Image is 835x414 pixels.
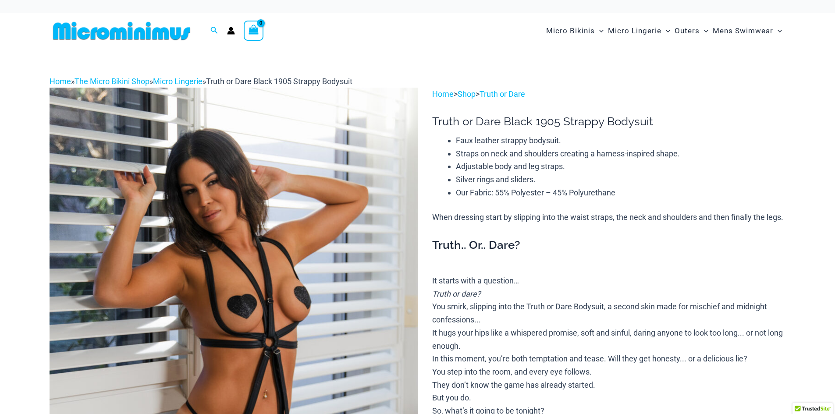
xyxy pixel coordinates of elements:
[210,25,218,36] a: Search icon link
[432,211,785,224] p: When dressing start by slipping into the waist straps, the neck and shoulders and then finally th...
[153,77,203,86] a: Micro Lingerie
[608,20,661,42] span: Micro Lingerie
[244,21,264,41] a: View Shopping Cart, empty
[595,20,604,42] span: Menu Toggle
[458,89,476,99] a: Shop
[432,115,785,128] h1: Truth or Dare Black 1905 Strappy Bodysuit
[606,18,672,44] a: Micro LingerieMenu ToggleMenu Toggle
[672,18,711,44] a: OutersMenu ToggleMenu Toggle
[546,20,595,42] span: Micro Bikinis
[456,134,785,147] li: Faux leather strappy bodysuit.
[480,89,525,99] a: Truth or Dare
[206,77,352,86] span: Truth or Dare Black 1905 Strappy Bodysuit
[50,21,194,41] img: MM SHOP LOGO FLAT
[675,20,700,42] span: Outers
[661,20,670,42] span: Menu Toggle
[227,27,235,35] a: Account icon link
[50,77,71,86] a: Home
[432,88,785,101] p: > >
[75,77,149,86] a: The Micro Bikini Shop
[456,147,785,160] li: Straps on neck and shoulders creating a harness-inspired shape.
[773,20,782,42] span: Menu Toggle
[700,20,708,42] span: Menu Toggle
[544,18,606,44] a: Micro BikinisMenu ToggleMenu Toggle
[432,89,454,99] a: Home
[50,77,352,86] span: » » »
[456,186,785,199] li: Our Fabric: 55% Polyester – 45% Polyurethane
[456,173,785,186] li: Silver rings and sliders.
[432,238,785,253] h3: Truth.. Or.. Dare?
[432,289,481,298] i: Truth or dare?
[713,20,773,42] span: Mens Swimwear
[543,16,786,46] nav: Site Navigation
[456,160,785,173] li: Adjustable body and leg straps.
[711,18,784,44] a: Mens SwimwearMenu ToggleMenu Toggle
